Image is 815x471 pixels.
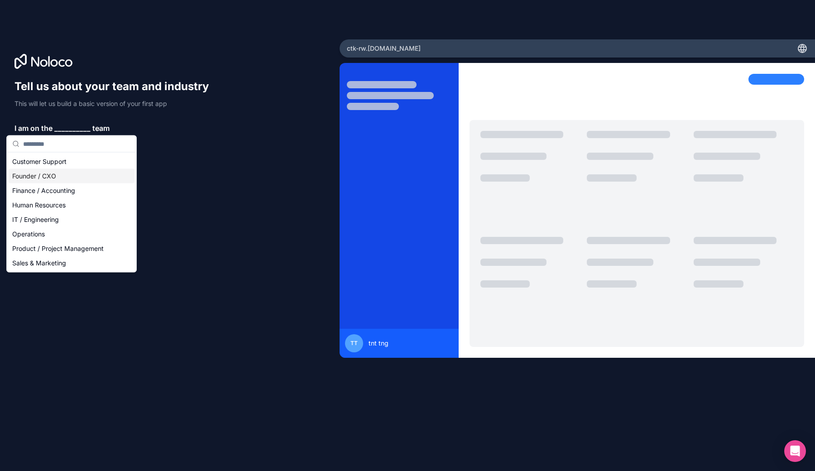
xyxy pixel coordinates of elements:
[9,169,134,183] div: Founder / CXO
[369,339,388,348] span: tnt tng
[9,241,134,256] div: Product / Project Management
[784,440,806,462] div: Open Intercom Messenger
[14,79,217,94] h1: Tell us about your team and industry
[347,44,421,53] span: ctk-rw .[DOMAIN_NAME]
[7,153,136,272] div: Suggestions
[14,123,53,134] span: I am on the
[9,256,134,270] div: Sales & Marketing
[9,212,134,227] div: IT / Engineering
[9,154,134,169] div: Customer Support
[9,198,134,212] div: Human Resources
[9,183,134,198] div: Finance / Accounting
[92,123,110,134] span: team
[14,99,217,108] p: This will let us build a basic version of your first app
[54,123,91,134] span: __________
[350,340,358,347] span: tt
[9,227,134,241] div: Operations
